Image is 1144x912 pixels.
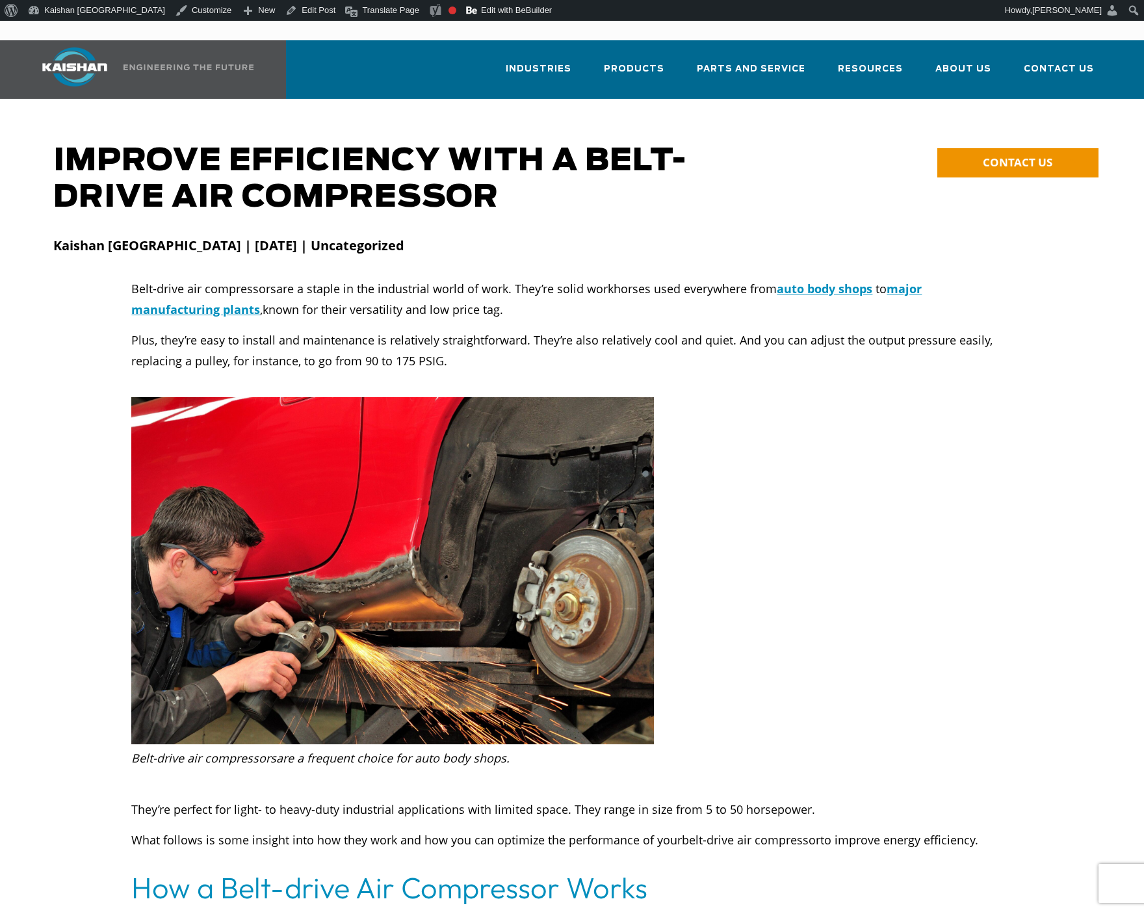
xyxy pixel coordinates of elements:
span: Parts and Service [697,62,805,77]
span: known for their versatility and low price tag. [263,302,503,317]
span: About Us [935,62,991,77]
span: are a staple in the industrial world of work. They’re solid workhorses used everywhere from [276,281,777,296]
span: to [876,281,887,296]
a: auto body shops [777,281,872,296]
span: CONTACT US [983,155,1052,170]
span: Contact Us [1024,62,1094,77]
h2: How a Belt-drive Air Compressor Works [131,870,1012,906]
a: About Us [935,52,991,96]
span: are a frequent choice for auto body shops. [276,750,510,766]
span: Belt-drive air compressors [131,281,276,296]
span: , [260,302,263,317]
a: Industries [506,52,571,96]
span: Products [604,62,664,77]
span: belt-drive air compressor [682,832,820,848]
span: Belt-drive air compressors [131,750,276,766]
img: Improve Efficiency with a Belt-Drive Air Compressor [131,397,654,744]
img: Engineering the future [123,64,253,70]
h1: Improve Efficiency with a Belt-Drive Air Compressor [53,143,711,216]
span: to improve energy efficiency. [820,832,978,848]
a: CONTACT US [937,148,1098,177]
a: Parts and Service [697,52,805,96]
img: kaishan logo [26,47,123,86]
a: Products [604,52,664,96]
a: Contact Us [1024,52,1094,96]
a: Kaishan USA [26,40,256,99]
span: [PERSON_NAME] [1032,5,1102,15]
span: They’re perfect for light- to heavy-duty industrial applications with limited space. They range i... [131,801,815,817]
span: Industries [506,62,571,77]
span: Plus, they’re easy to install and maintenance is relatively straightforward. They’re also relativ... [131,332,993,369]
span: Resources [838,62,903,77]
a: Resources [838,52,903,96]
strong: Kaishan [GEOGRAPHIC_DATA] | [DATE] | Uncategorized [53,237,404,254]
div: Focus keyphrase not set [448,7,456,14]
span: What follows is some insight into how they work and how you can optimize the performance of your [131,832,682,848]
